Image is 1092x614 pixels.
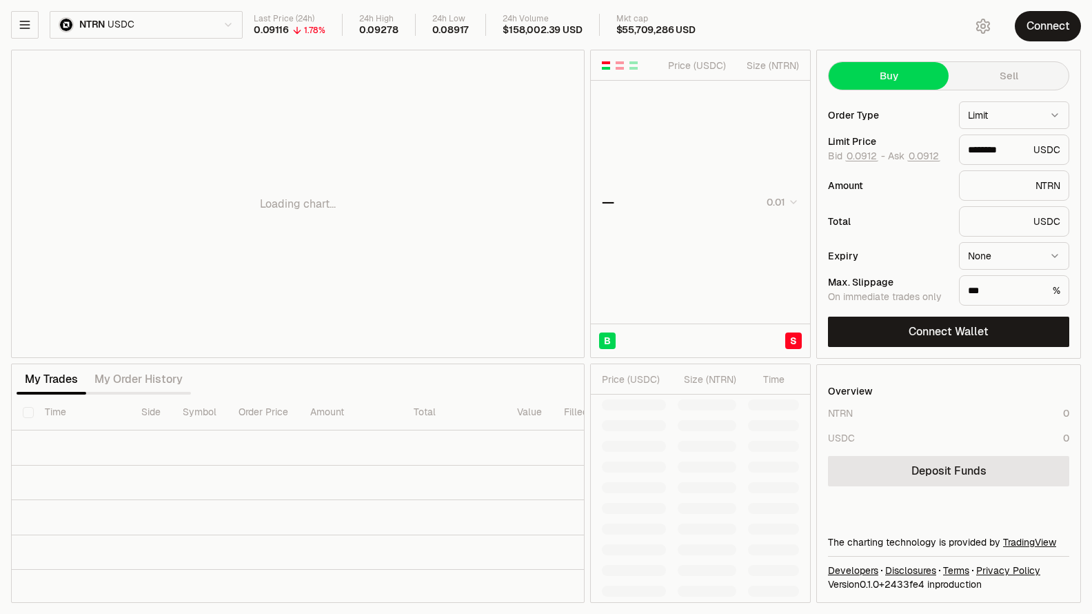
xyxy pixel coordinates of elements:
[503,14,582,24] div: 24h Volume
[86,366,191,393] button: My Order History
[959,170,1069,201] div: NTRN
[600,60,611,71] button: Show Buy and Sell Orders
[17,366,86,393] button: My Trades
[1015,11,1081,41] button: Connect
[503,24,582,37] div: $158,002.39 USD
[1063,406,1069,420] div: 0
[943,564,969,577] a: Terms
[616,14,696,24] div: Mkt cap
[738,59,799,72] div: Size ( NTRN )
[828,137,948,146] div: Limit Price
[976,564,1040,577] a: Privacy Policy
[885,564,936,577] a: Disclosures
[884,578,924,591] span: 2433fe4b4f3780576893ee9e941d06011a76ee7a
[828,217,948,226] div: Total
[23,407,34,418] button: Select all
[828,406,853,420] div: NTRN
[828,317,1069,347] button: Connect Wallet
[616,24,696,37] div: $55,709,286 USD
[828,110,948,120] div: Order Type
[602,373,666,386] div: Price ( USDC )
[828,291,948,304] div: On immediate trades only
[828,564,878,577] a: Developers
[828,277,948,287] div: Max. Slippage
[553,395,601,430] th: Filled
[602,192,614,212] div: —
[790,334,797,348] span: S
[108,19,134,31] span: USDC
[959,242,1069,270] button: None
[1003,536,1056,548] a: TradingView
[828,181,948,190] div: Amount
[172,395,228,430] th: Symbol
[628,60,639,71] button: Show Buy Orders Only
[828,251,948,261] div: Expiry
[828,150,885,163] span: Bid -
[888,150,940,163] span: Ask
[506,395,553,430] th: Value
[829,62,949,90] button: Buy
[304,25,325,36] div: 1.78%
[359,14,398,24] div: 24h High
[665,59,726,72] div: Price ( USDC )
[828,456,1069,486] a: Deposit Funds
[828,431,855,445] div: USDC
[254,24,289,37] div: 0.09116
[432,14,469,24] div: 24h Low
[828,577,1069,591] div: Version 0.1.0 + in production
[604,334,611,348] span: B
[959,101,1069,129] button: Limit
[260,196,336,212] p: Loading chart...
[614,60,625,71] button: Show Sell Orders Only
[79,19,105,31] span: NTRN
[959,206,1069,237] div: USDC
[299,395,403,430] th: Amount
[1063,431,1069,445] div: 0
[254,14,325,24] div: Last Price (24h)
[359,24,398,37] div: 0.09278
[34,395,130,430] th: Time
[228,395,299,430] th: Order Price
[403,395,506,430] th: Total
[130,395,172,430] th: Side
[762,194,799,210] button: 0.01
[678,373,736,386] div: Size ( NTRN )
[59,17,74,32] img: ntrn.png
[845,150,878,161] button: 0.0912
[959,275,1069,306] div: %
[828,535,1069,549] div: The charting technology is provided by
[907,150,940,161] button: 0.0912
[828,384,873,398] div: Overview
[949,62,1069,90] button: Sell
[748,373,785,386] div: Time
[959,135,1069,165] div: USDC
[432,24,469,37] div: 0.08917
